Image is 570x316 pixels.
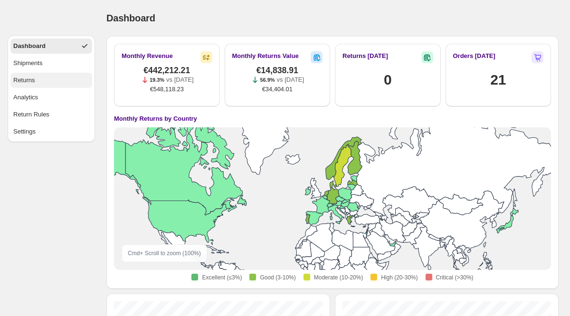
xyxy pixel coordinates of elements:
h1: 0 [384,70,391,89]
div: Cmd + Scroll to zoom ( 100 %) [122,244,207,262]
div: Settings [13,127,36,136]
h2: Orders [DATE] [453,51,495,61]
div: Analytics [13,93,38,102]
h1: 21 [490,70,506,89]
span: Excellent (≤3%) [202,274,242,281]
span: Dashboard [106,13,155,23]
span: €14,838.91 [256,66,298,75]
span: Moderate (10-20%) [314,274,363,281]
h2: Monthly Returns Value [232,51,299,61]
p: vs [DATE] [166,75,194,85]
button: Return Rules [10,107,92,122]
div: Shipments [13,58,42,68]
span: Critical (>30%) [436,274,474,281]
span: 56.9% [260,77,275,83]
span: €34,404.01 [262,85,293,94]
p: vs [DATE] [277,75,304,85]
span: High (20-30%) [381,274,418,281]
span: €548,118.23 [150,85,184,94]
span: €442,212.21 [143,66,190,75]
button: Analytics [10,90,92,105]
span: Good (3-10%) [260,274,295,281]
button: Shipments [10,56,92,71]
button: Settings [10,124,92,139]
h2: Monthly Revenue [122,51,173,61]
div: Returns [13,76,35,85]
div: Return Rules [13,110,49,119]
button: Returns [10,73,92,88]
h2: Returns [DATE] [342,51,388,61]
span: 19.3% [150,77,164,83]
button: Dashboard [10,38,92,54]
h4: Monthly Returns by Country [114,114,197,124]
div: Dashboard [13,41,46,51]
